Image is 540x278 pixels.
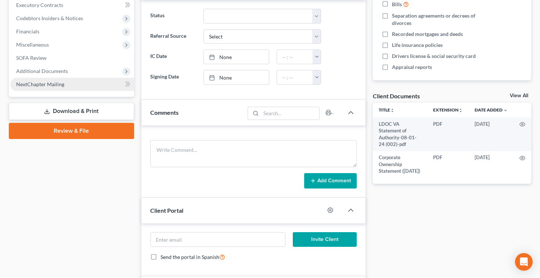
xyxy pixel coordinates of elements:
[16,41,49,48] span: Miscellaneous
[277,50,313,64] input: -- : --
[204,50,269,64] a: None
[277,70,313,84] input: -- : --
[469,151,514,178] td: [DATE]
[16,15,83,21] span: Codebtors Insiders & Notices
[16,2,63,8] span: Executory Contracts
[16,28,39,34] span: Financials
[147,29,200,44] label: Referral Source
[10,51,134,65] a: SOFA Review
[151,233,285,246] input: Enter email
[9,103,134,120] a: Download & Print
[147,70,200,85] label: Signing Date
[390,108,395,113] i: unfold_more
[458,108,463,113] i: unfold_more
[392,1,402,8] span: Bills
[379,107,395,113] a: Titleunfold_more
[510,93,528,98] a: View All
[392,52,476,60] span: Drivers license & social security card
[16,55,47,61] span: SOFA Review
[147,9,200,23] label: Status
[392,41,443,49] span: Life insurance policies
[373,117,427,151] td: LDOC VA Statement of Authority-08-01-24 (002)-pdf
[392,63,432,71] span: Appraisal reports
[469,117,514,151] td: [DATE]
[261,107,320,120] input: Search...
[503,108,508,113] i: expand_more
[150,109,179,116] span: Comments
[392,30,463,38] span: Recorded mortgages and deeds
[427,151,469,178] td: PDF
[161,254,219,260] span: Send the portal in Spanish
[433,107,463,113] a: Extensionunfold_more
[373,151,427,178] td: Corporate Ownership Statement ([DATE])
[9,123,134,139] a: Review & File
[16,68,68,74] span: Additional Documents
[204,70,269,84] a: None
[392,12,485,27] span: Separation agreements or decrees of divorces
[475,107,508,113] a: Date Added expand_more
[304,173,357,189] button: Add Comment
[150,207,183,214] span: Client Portal
[293,232,357,247] button: Invite Client
[16,81,64,87] span: NextChapter Mailing
[147,50,200,64] label: IC Date
[515,253,533,271] div: Open Intercom Messenger
[427,117,469,151] td: PDF
[373,92,420,100] div: Client Documents
[10,78,134,91] a: NextChapter Mailing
